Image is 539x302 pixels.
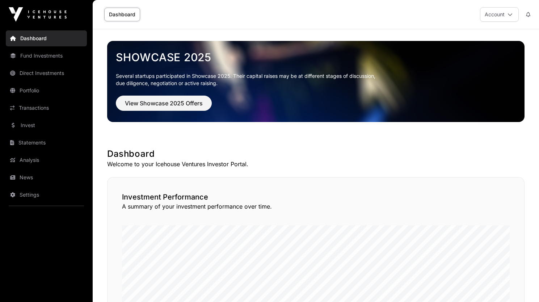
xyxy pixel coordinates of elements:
iframe: Chat Widget [503,267,539,302]
span: View Showcase 2025 Offers [125,99,203,108]
a: Transactions [6,100,87,116]
a: Dashboard [104,8,140,21]
h1: Dashboard [107,148,525,160]
p: Several startups participated in Showcase 2025. Their capital raises may be at different stages o... [116,72,516,87]
a: News [6,169,87,185]
a: Direct Investments [6,65,87,81]
a: Invest [6,117,87,133]
a: Portfolio [6,83,87,98]
a: Dashboard [6,30,87,46]
a: Showcase 2025 [116,51,516,64]
a: Analysis [6,152,87,168]
a: Statements [6,135,87,151]
img: Showcase 2025 [107,41,525,122]
a: Fund Investments [6,48,87,64]
h2: Investment Performance [122,192,510,202]
img: Icehouse Ventures Logo [9,7,67,22]
a: Settings [6,187,87,203]
button: Account [480,7,519,22]
p: Welcome to your Icehouse Ventures Investor Portal. [107,160,525,168]
button: View Showcase 2025 Offers [116,96,212,111]
p: A summary of your investment performance over time. [122,202,510,211]
a: View Showcase 2025 Offers [116,103,212,110]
